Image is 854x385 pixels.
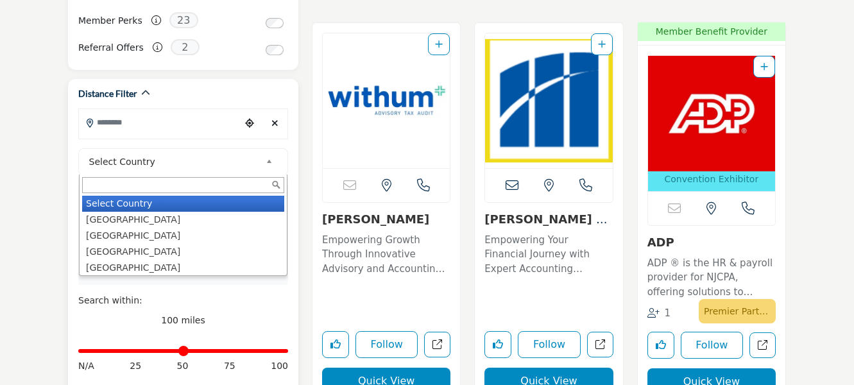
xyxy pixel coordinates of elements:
[266,18,284,28] input: Switch to Member Perks
[322,233,450,277] p: Empowering Growth Through Innovative Advisory and Accounting Solutions This forward-thinking, tec...
[749,332,776,359] a: Open adp in new tab
[484,212,612,240] a: [PERSON_NAME] and Company, ...
[598,39,606,49] a: Add To List
[760,62,768,72] a: Add To List
[647,256,776,300] p: ADP ® is the HR & payroll provider for NJCPA, offering solutions to support you and your clients ...
[82,212,284,228] li: [GEOGRAPHIC_DATA]
[484,212,613,227] h3: Magone and Company, PC
[648,56,775,191] a: Open Listing in new tab
[224,359,235,373] span: 75
[485,33,612,168] img: Magone and Company, PC
[82,260,284,276] li: [GEOGRAPHIC_DATA]
[78,10,142,32] label: Member Perks
[271,359,288,373] span: 100
[647,235,674,249] a: ADP
[355,331,418,358] button: Follow
[485,33,612,168] a: Open Listing in new tab
[322,212,450,227] h3: Withum
[266,110,284,137] div: Clear search location
[323,33,450,168] a: Open Listing in new tab
[322,212,429,226] a: [PERSON_NAME]
[161,315,205,325] span: 100 miles
[647,235,776,250] h3: ADP
[647,306,671,321] div: Followers
[424,332,450,358] a: Open withum in new tab
[171,39,200,55] span: 2
[130,359,141,373] span: 25
[78,87,137,100] h2: Distance Filter
[82,196,284,212] li: Select Country
[648,56,775,171] img: ADP
[435,39,443,49] a: Add To List
[681,332,743,359] button: Follow
[665,307,671,319] span: 1
[484,233,613,277] p: Empowering Your Financial Journey with Expert Accounting Solutions Specializing in accounting ser...
[322,331,349,358] button: Like listing
[79,110,241,135] input: Search Location
[323,33,450,168] img: Withum
[484,230,613,277] a: Empowering Your Financial Journey with Expert Accounting Solutions Specializing in accounting ser...
[177,359,189,373] span: 50
[704,302,771,320] p: Premier Partner
[647,332,674,359] button: Like listing
[322,230,450,277] a: Empowering Growth Through Innovative Advisory and Accounting Solutions This forward-thinking, tec...
[241,110,259,137] div: Choose your current location
[518,331,580,358] button: Follow
[78,294,288,307] div: Search within:
[78,37,144,59] label: Referral Offers
[266,45,284,55] input: Switch to Referral Offers
[82,177,284,193] input: Search Text
[647,253,776,300] a: ADP ® is the HR & payroll provider for NJCPA, offering solutions to support you and your clients ...
[642,25,781,38] span: Member Benefit Provider
[82,228,284,244] li: [GEOGRAPHIC_DATA]
[664,173,758,186] p: Convention Exhibitor
[78,359,94,373] span: N/A
[169,12,198,28] span: 23
[89,154,261,169] span: Select Country
[82,244,284,260] li: [GEOGRAPHIC_DATA]
[587,332,613,358] a: Open magone-and-company-pc in new tab
[484,331,511,358] button: Like listing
